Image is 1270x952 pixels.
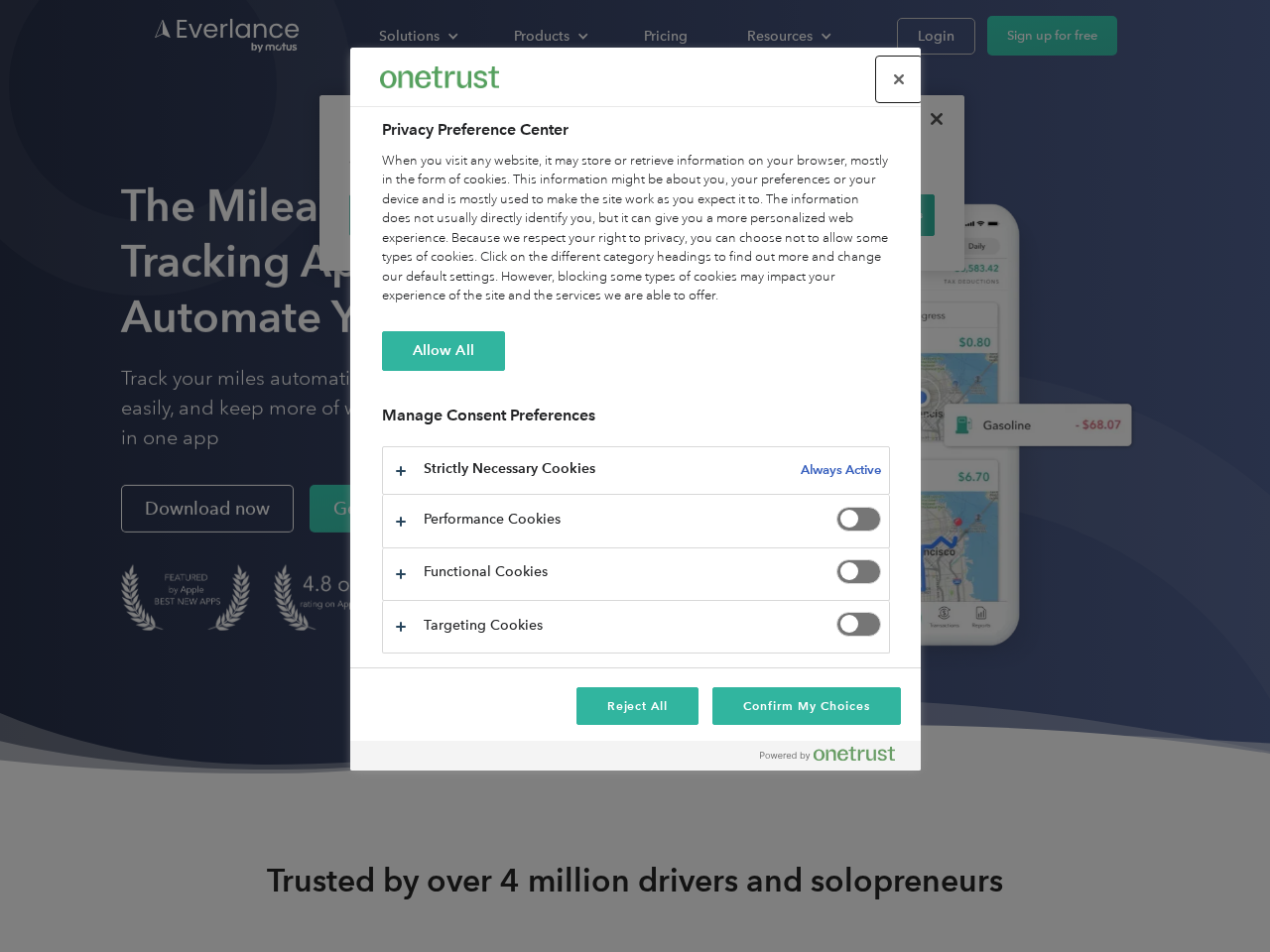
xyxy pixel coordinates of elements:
[877,58,921,101] button: Close
[380,58,499,97] div: Everlance
[380,66,499,87] img: Everlance
[760,746,911,771] a: Powered by OneTrust Opens in a new Tab
[382,152,890,306] div: When you visit any website, it may store or retrieve information on your browser, mostly in the f...
[382,118,890,142] h2: Privacy Preference Center
[712,687,900,725] button: Confirm My Choices
[350,48,921,771] div: Preference center
[576,687,699,725] button: Reject All
[760,746,895,762] img: Powered by OneTrust Opens in a new Tab
[382,331,505,371] button: Allow All
[350,48,921,771] div: Privacy Preference Center
[382,406,890,436] h3: Manage Consent Preferences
